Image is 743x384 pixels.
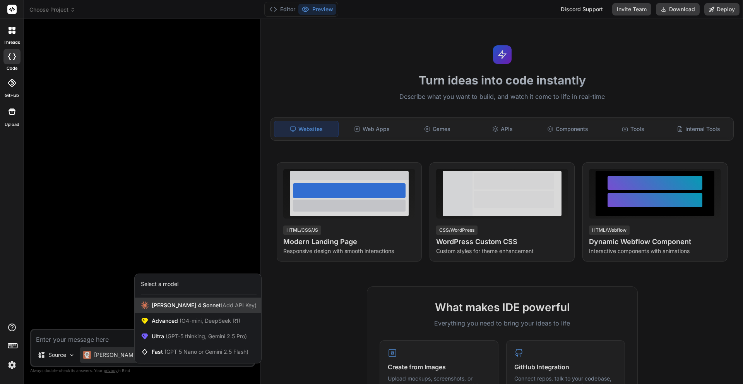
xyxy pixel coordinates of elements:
[141,280,178,288] div: Select a model
[152,348,248,356] span: Fast
[3,39,20,46] label: threads
[164,333,247,339] span: (GPT-5 thinking, Gemini 2.5 Pro)
[178,317,240,324] span: (O4-mini, DeepSeek R1)
[164,348,248,355] span: (GPT 5 Nano or Gemini 2.5 Flash)
[7,65,17,72] label: code
[152,301,257,309] span: [PERSON_NAME] 4 Sonnet
[152,332,247,340] span: Ultra
[221,302,257,308] span: (Add API Key)
[5,358,19,372] img: settings
[152,317,240,325] span: Advanced
[5,121,19,128] label: Upload
[5,92,19,99] label: GitHub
